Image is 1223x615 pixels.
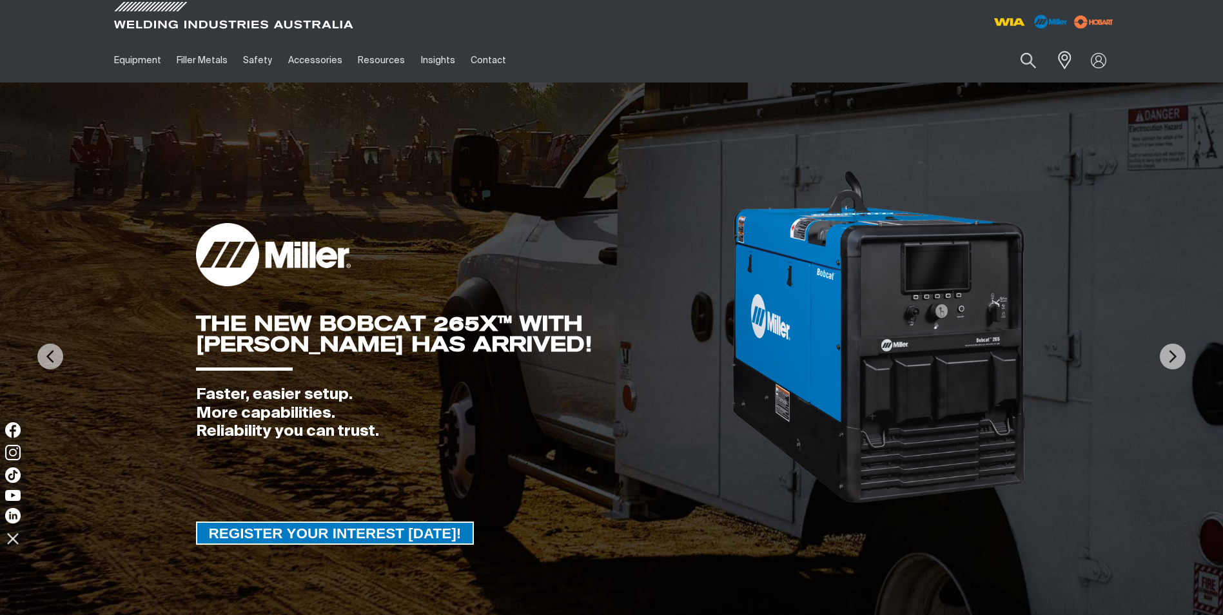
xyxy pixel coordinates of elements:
[197,522,473,545] span: REGISTER YOUR INTEREST [DATE]!
[990,45,1050,75] input: Product name or item number...
[5,445,21,460] img: Instagram
[196,313,731,355] div: THE NEW BOBCAT 265X™ WITH [PERSON_NAME] HAS ARRIVED!
[235,38,280,83] a: Safety
[5,467,21,483] img: TikTok
[196,386,731,441] div: Faster, easier setup. More capabilities. Reliability you can trust.
[169,38,235,83] a: Filler Metals
[37,344,63,369] img: PrevArrow
[463,38,514,83] a: Contact
[1006,45,1050,75] button: Search products
[5,508,21,523] img: LinkedIn
[280,38,350,83] a: Accessories
[5,490,21,501] img: YouTube
[2,527,24,549] img: hide socials
[106,38,865,83] nav: Main
[350,38,413,83] a: Resources
[5,422,21,438] img: Facebook
[196,522,475,545] a: REGISTER YOUR INTEREST TODAY!
[1070,12,1117,32] img: miller
[106,38,169,83] a: Equipment
[1160,344,1186,369] img: NextArrow
[413,38,462,83] a: Insights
